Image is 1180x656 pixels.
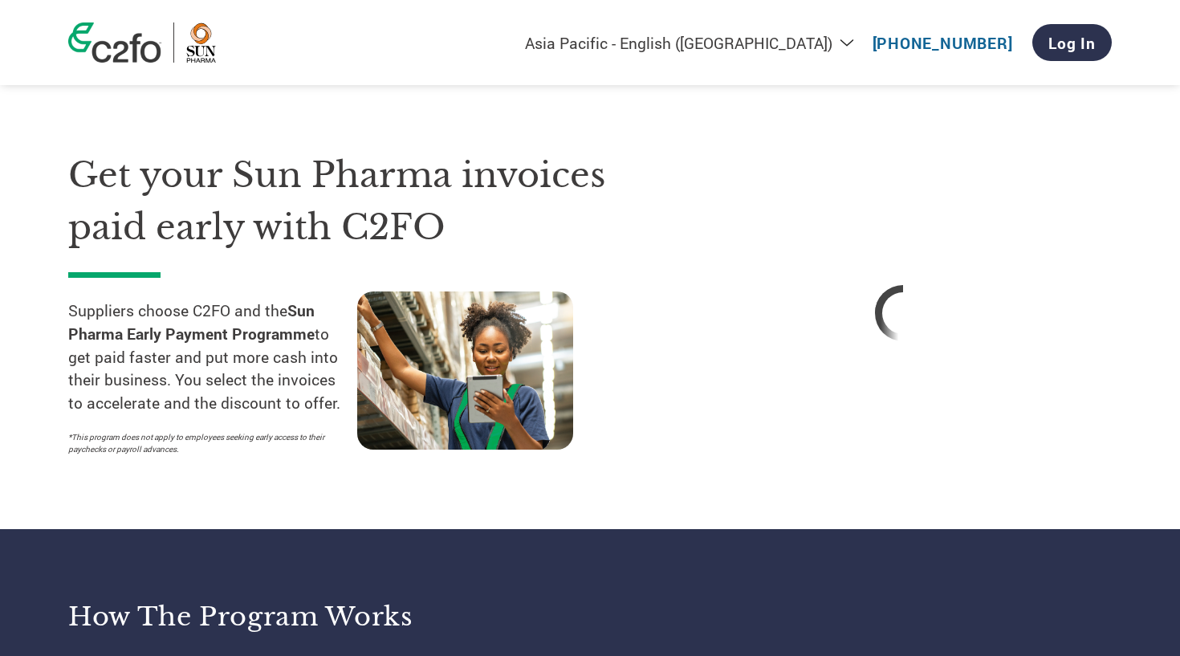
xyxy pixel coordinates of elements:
[68,300,315,344] strong: Sun Pharma Early Payment Programme
[68,149,646,253] h1: Get your Sun Pharma invoices paid early with C2FO
[68,431,341,455] p: *This program does not apply to employees seeking early access to their paychecks or payroll adva...
[873,33,1013,53] a: [PHONE_NUMBER]
[68,601,570,633] h3: How the program works
[186,22,216,63] img: Sun Pharma
[357,291,573,450] img: supply chain worker
[68,299,357,415] p: Suppliers choose C2FO and the to get paid faster and put more cash into their business. You selec...
[1032,24,1112,61] a: Log In
[68,22,161,63] img: c2fo logo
